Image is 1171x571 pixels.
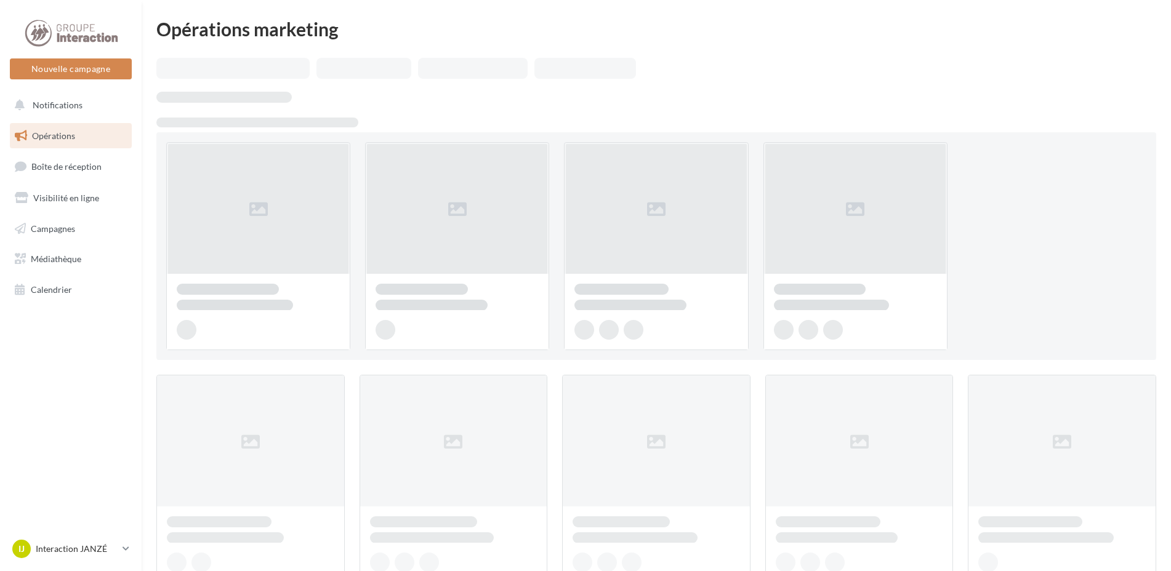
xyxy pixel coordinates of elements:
[33,193,99,203] span: Visibilité en ligne
[7,246,134,272] a: Médiathèque
[7,185,134,211] a: Visibilité en ligne
[18,543,25,555] span: IJ
[33,100,82,110] span: Notifications
[7,123,134,149] a: Opérations
[32,130,75,141] span: Opérations
[36,543,118,555] p: Interaction JANZÉ
[7,277,134,303] a: Calendrier
[31,284,72,295] span: Calendrier
[7,153,134,180] a: Boîte de réception
[31,254,81,264] span: Médiathèque
[10,58,132,79] button: Nouvelle campagne
[31,223,75,233] span: Campagnes
[7,216,134,242] a: Campagnes
[156,20,1156,38] div: Opérations marketing
[7,92,129,118] button: Notifications
[10,537,132,561] a: IJ Interaction JANZÉ
[31,161,102,172] span: Boîte de réception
